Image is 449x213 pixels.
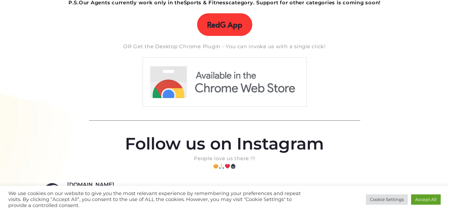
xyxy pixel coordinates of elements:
span: RedG App [207,20,242,29]
img: ❤️ [225,164,230,169]
h3: [DOMAIN_NAME] [67,181,114,188]
img: 🙏🏻 [219,164,224,169]
h2: Follow us on Instagram [44,134,405,154]
h5: OR Get the Desktop Chrome Plugin - You can invoke us with a single click! [44,43,405,51]
img: RedGorillas Shopping App! [142,57,307,107]
img: 😊 [213,164,218,169]
a: Cookie Settings [366,194,408,205]
h6: People love us there !!! [44,155,405,162]
a: Accept All [411,194,441,205]
a: RedGorillas - Bangalore [DOMAIN_NAME] Your Personal AI Shopping Agents🦍Just put “[DOMAIN_NAME][UR... [44,181,405,201]
img: 🦍 [231,164,236,169]
a: RedG App [197,13,252,36]
div: We use cookies on our website to give you the most relevant experience by remembering your prefer... [8,190,311,208]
